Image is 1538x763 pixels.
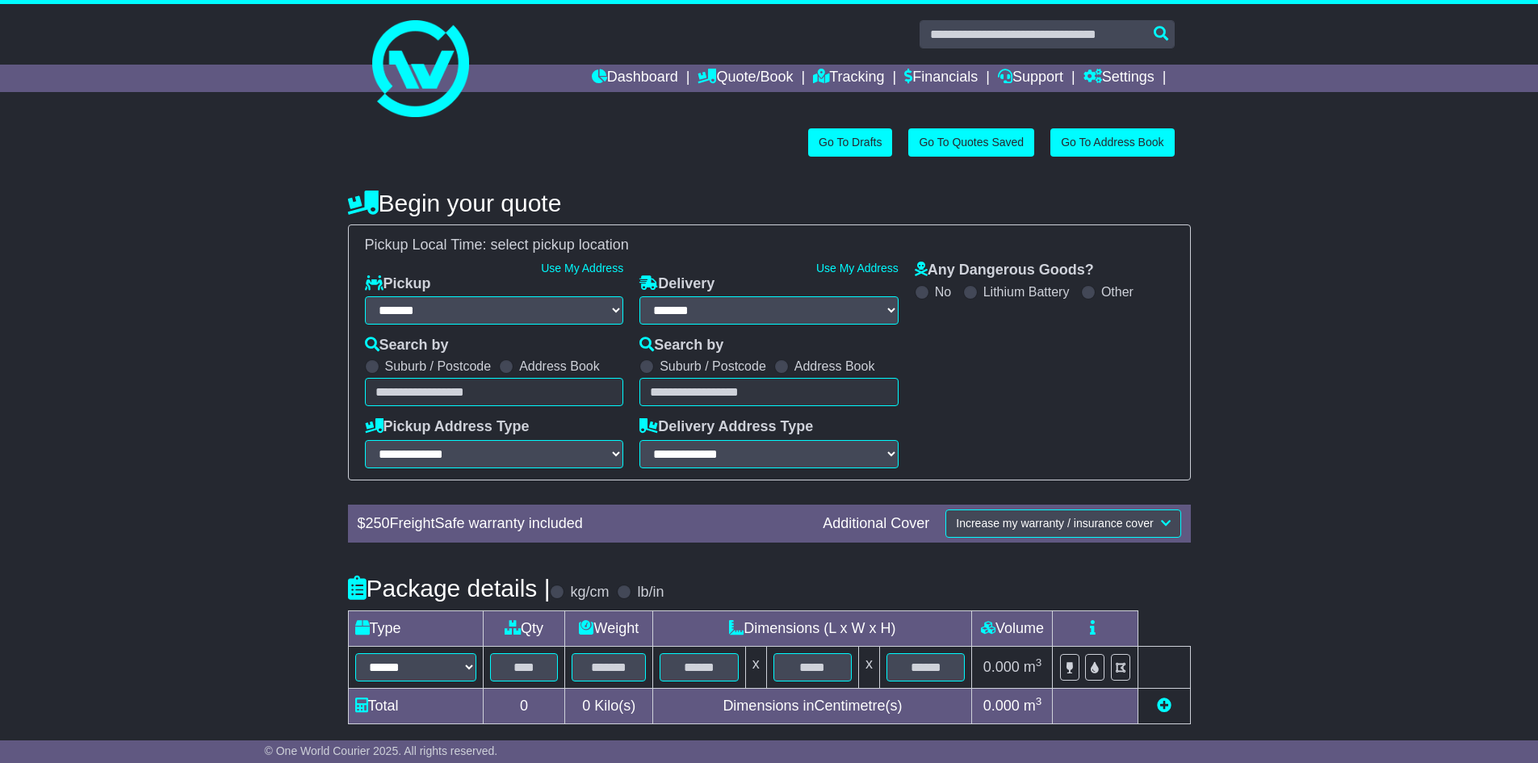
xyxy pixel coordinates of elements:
[1050,128,1174,157] a: Go To Address Book
[698,65,793,92] a: Quote/Book
[945,509,1180,538] button: Increase my warranty / insurance cover
[653,688,972,723] td: Dimensions in Centimetre(s)
[385,358,492,374] label: Suburb / Postcode
[915,262,1094,279] label: Any Dangerous Goods?
[541,262,623,275] a: Use My Address
[808,128,892,157] a: Go To Drafts
[639,418,813,436] label: Delivery Address Type
[1036,695,1042,707] sup: 3
[348,575,551,602] h4: Package details |
[794,358,875,374] label: Address Book
[956,517,1153,530] span: Increase my warranty / insurance cover
[1024,659,1042,675] span: m
[637,584,664,602] label: lb/in
[1024,698,1042,714] span: m
[570,584,609,602] label: kg/cm
[357,237,1182,254] div: Pickup Local Time:
[815,515,937,533] div: Additional Cover
[365,337,449,354] label: Search by
[859,646,880,688] td: x
[1036,656,1042,669] sup: 3
[1101,284,1134,300] label: Other
[365,418,530,436] label: Pickup Address Type
[483,610,565,646] td: Qty
[519,358,600,374] label: Address Book
[350,515,815,533] div: $ FreightSafe warranty included
[653,610,972,646] td: Dimensions (L x W x H)
[935,284,951,300] label: No
[483,688,565,723] td: 0
[904,65,978,92] a: Financials
[660,358,766,374] label: Suburb / Postcode
[1157,698,1171,714] a: Add new item
[565,610,653,646] td: Weight
[983,284,1070,300] label: Lithium Battery
[998,65,1063,92] a: Support
[816,262,899,275] a: Use My Address
[1083,65,1155,92] a: Settings
[639,275,715,293] label: Delivery
[348,610,483,646] td: Type
[366,515,390,531] span: 250
[639,337,723,354] label: Search by
[972,610,1053,646] td: Volume
[565,688,653,723] td: Kilo(s)
[983,659,1020,675] span: 0.000
[491,237,629,253] span: select pickup location
[813,65,884,92] a: Tracking
[265,744,498,757] span: © One World Courier 2025. All rights reserved.
[908,128,1034,157] a: Go To Quotes Saved
[745,646,766,688] td: x
[348,688,483,723] td: Total
[348,190,1191,216] h4: Begin your quote
[582,698,590,714] span: 0
[592,65,678,92] a: Dashboard
[365,275,431,293] label: Pickup
[983,698,1020,714] span: 0.000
